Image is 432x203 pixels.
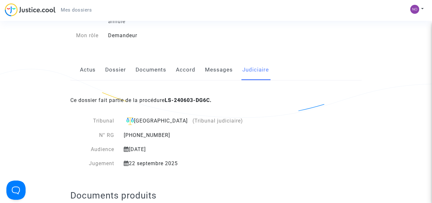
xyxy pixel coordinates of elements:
[176,59,195,80] a: Accord
[124,117,244,125] div: [GEOGRAPHIC_DATA]
[410,5,419,14] img: c6bd64dfd38a81feec70dd8908b6c65c
[56,5,97,15] a: Mes dossiers
[6,181,26,200] iframe: Help Scout Beacon - Open
[119,160,248,167] div: 22 septembre 2025
[105,59,126,80] a: Dossier
[242,59,269,80] a: Judiciaire
[192,118,243,124] span: (Tribunal judiciaire)
[70,97,212,103] span: Ce dossier fait partie de la procédure
[165,97,212,103] b: LS-240603-DG6C.
[5,3,56,16] img: jc-logo.svg
[70,146,119,153] div: Audience
[119,146,248,153] div: [DATE]
[70,160,119,167] div: Jugement
[119,131,248,139] div: [PHONE_NUMBER]
[70,190,362,201] h2: Documents produits
[70,131,119,139] div: N° RG
[66,32,103,39] div: Mon rôle
[205,59,233,80] a: Messages
[126,117,134,125] img: icon-faciliter-sm.svg
[61,7,92,13] span: Mes dossiers
[70,117,119,125] div: Tribunal
[80,59,96,80] a: Actus
[103,32,216,39] div: Demandeur
[136,59,166,80] a: Documents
